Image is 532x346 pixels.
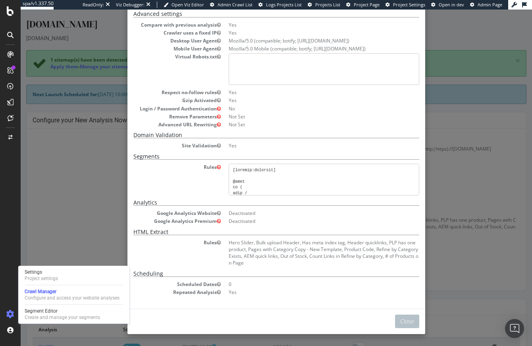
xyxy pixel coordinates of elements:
[354,2,380,8] span: Project Page
[208,28,399,35] dd: Mozilla/5.0 (compatible; botify; [URL][DOMAIN_NAME])
[113,208,200,215] dt: Google Analytics Premium
[113,279,200,286] dt: Repeated Analysis
[113,271,200,278] dt: Scheduled Dates
[210,2,253,8] a: Admin Crawl List
[208,230,399,257] dd: Hero Slider, Bulk upload Header, Has meta index tag, Header quicklinks, PLP has one product, Page...
[208,271,399,278] dd: 0
[172,2,204,8] span: Open Viz Editor
[208,154,399,186] pre: [loremip:dolorsit] @amet co ( adip / elit /SE/do/ ) @EI_TE-INCI utlab *et_do* @Ma-Aliq enim */ad_...
[113,133,200,139] dt: Site Validation
[113,122,399,129] h5: Domain Validation
[113,200,200,207] dt: Google Analytics Website
[208,133,399,139] dd: Yes
[21,288,126,302] a: Crawl ManagerConfigure and access your website analyses
[25,269,58,275] div: Settings
[113,190,399,196] h5: Analytics
[439,2,464,8] span: Open in dev
[208,208,399,215] dd: Deactivated
[208,12,399,19] dd: Yes
[164,2,204,8] a: Open Viz Editor
[25,275,58,282] div: Project settings
[258,2,302,8] a: Logs Projects List
[374,305,399,319] button: Close
[208,200,399,207] dd: Deactivated
[208,87,399,94] dd: Yes
[315,2,340,8] span: Projects List
[25,308,100,314] div: Segment Editor
[113,44,200,50] dt: Virtual Robots.txt
[208,20,399,27] dd: Yes
[346,2,380,8] a: Project Page
[25,288,120,295] div: Crawl Manager
[208,79,399,86] dd: Yes
[113,219,399,226] h5: HTML Extract
[83,2,104,8] div: ReadOnly:
[113,112,200,118] dt: Advanced URL Rewriting
[113,1,399,8] h5: Advanced settings
[113,230,200,236] dt: Rules
[386,2,425,8] a: Project Settings
[266,2,302,8] span: Logs Projects List
[113,28,200,35] dt: Desktop User Agent
[113,79,200,86] dt: Respect no-follow rules
[113,104,200,110] dt: Remove Parameters
[113,261,399,267] h5: Scheduling
[208,36,399,43] dd: Mozilla/5.0 Mobile (compatible; botify; [URL][DOMAIN_NAME])
[113,12,200,19] dt: Compare with previous analysis
[208,112,399,118] dd: Not Set
[431,2,464,8] a: Open in dev
[218,2,253,8] span: Admin Crawl List
[113,154,200,161] dt: Rules
[208,279,399,286] dd: Yes
[25,295,120,301] div: Configure and access your website analyses
[116,2,145,8] div: Viz Debugger:
[208,104,399,110] dd: Not Set
[113,144,399,150] h5: Segments
[113,96,200,102] dt: Login / Password Authentication
[25,314,100,321] div: Create and manage your segments
[113,36,200,43] dt: Mobile User Agent
[208,96,399,102] dd: No
[113,87,200,94] dt: Gzip Activated
[478,2,502,8] span: Admin Page
[113,20,200,27] dt: Crawler uses a fixed IP
[393,2,425,8] span: Project Settings
[21,268,126,282] a: SettingsProject settings
[308,2,340,8] a: Projects List
[505,319,524,338] div: Open Intercom Messenger
[470,2,502,8] a: Admin Page
[21,307,126,321] a: Segment EditorCreate and manage your segments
